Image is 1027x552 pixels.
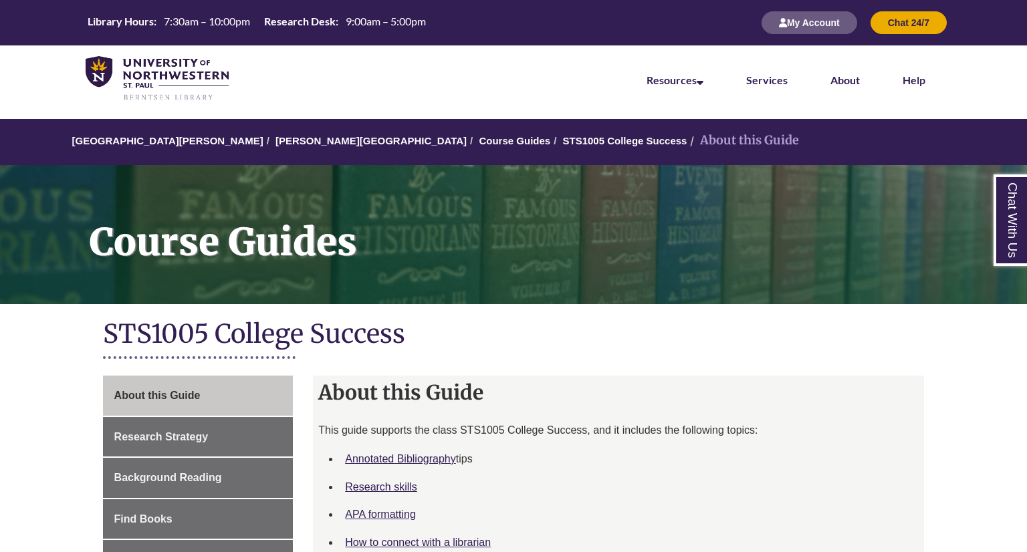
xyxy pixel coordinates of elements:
[103,376,294,416] a: About this Guide
[830,74,860,86] a: About
[746,74,788,86] a: Services
[871,17,947,28] a: Chat 24/7
[340,445,919,473] li: tips
[903,74,925,86] a: Help
[86,56,229,102] img: UNWSP Library Logo
[345,537,491,548] a: How to connect with a librarian
[762,11,857,34] button: My Account
[687,131,799,150] li: About this Guide
[259,14,340,29] th: Research Desk:
[871,11,947,34] button: Chat 24/7
[114,472,222,483] span: Background Reading
[563,135,687,146] a: STS1005 College Success
[318,422,919,438] p: This guide supports the class STS1005 College Success, and it includes the following topics:
[762,17,857,28] a: My Account
[346,15,426,27] span: 9:00am – 5:00pm
[114,513,173,525] span: Find Books
[114,431,209,442] span: Research Strategy
[164,15,250,27] span: 7:30am – 10:00pm
[345,481,417,493] a: Research skills
[72,135,263,146] a: [GEOGRAPHIC_DATA][PERSON_NAME]
[82,14,431,32] a: Hours Today
[82,14,431,31] table: Hours Today
[647,74,703,86] a: Resources
[103,458,294,498] a: Background Reading
[75,165,1027,287] h1: Course Guides
[103,417,294,457] a: Research Strategy
[82,14,158,29] th: Library Hours:
[479,135,550,146] a: Course Guides
[345,453,455,464] a: Annotated Bibliography
[313,376,924,409] h2: About this Guide
[103,317,925,353] h1: STS1005 College Success
[103,499,294,539] a: Find Books
[114,390,201,401] span: About this Guide
[275,135,467,146] a: [PERSON_NAME][GEOGRAPHIC_DATA]
[345,509,416,520] a: APA formatting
